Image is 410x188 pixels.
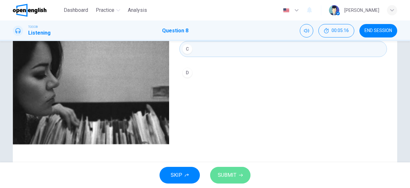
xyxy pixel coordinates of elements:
[13,9,169,165] img: Photographs
[179,41,387,57] button: C
[318,24,354,37] div: Hide
[210,167,250,184] button: SUBMIT
[96,6,114,14] span: Practice
[160,167,200,184] button: SKIP
[365,28,392,33] span: END SESSION
[282,8,290,13] img: en
[332,28,349,33] span: 00:05:16
[318,24,354,37] button: 00:05:16
[93,4,123,16] button: Practice
[28,25,38,29] span: TOEIC®
[28,29,51,37] h1: Listening
[182,44,193,54] div: C
[64,6,88,14] span: Dashboard
[13,4,46,17] img: OpenEnglish logo
[171,171,182,180] span: SKIP
[359,24,397,37] button: END SESSION
[13,4,61,17] a: OpenEnglish logo
[125,4,150,16] button: Analysis
[182,68,193,78] div: D
[300,24,313,37] div: Mute
[344,6,379,14] div: [PERSON_NAME]
[162,27,188,35] h1: Question 8
[329,5,339,15] img: Profile picture
[128,6,147,14] span: Analysis
[179,65,387,81] button: D
[61,4,91,16] button: Dashboard
[218,171,236,180] span: SUBMIT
